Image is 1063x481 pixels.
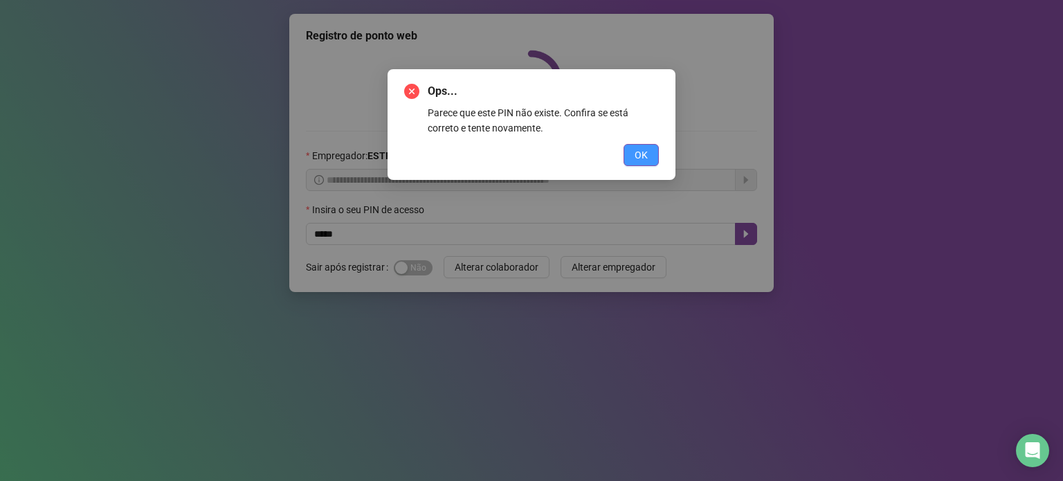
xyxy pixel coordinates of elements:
span: close-circle [404,84,419,99]
button: OK [624,144,659,166]
div: Open Intercom Messenger [1016,434,1049,467]
span: OK [635,147,648,163]
span: Ops... [428,83,659,100]
div: Parece que este PIN não existe. Confira se está correto e tente novamente. [428,105,659,136]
